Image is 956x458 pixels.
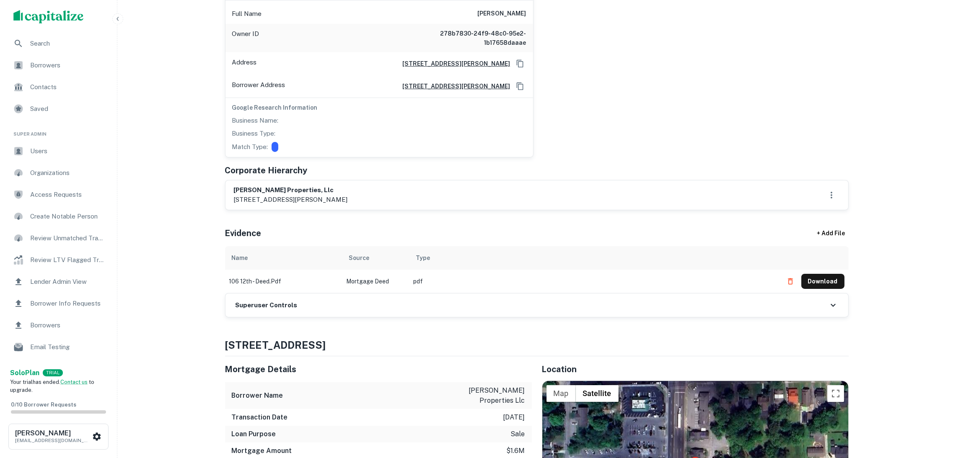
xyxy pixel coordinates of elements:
h5: Evidence [225,227,262,239]
h6: Loan Purpose [232,429,276,439]
button: Toggle fullscreen view [827,385,844,402]
a: Users [7,141,110,161]
h6: Transaction Date [232,412,288,422]
a: Email Analytics [7,359,110,379]
td: Mortgage Deed [342,270,409,293]
p: Address [232,57,257,70]
a: Borrowers [7,55,110,75]
p: [DATE] [503,412,525,422]
p: Business Name: [232,116,279,126]
h6: Borrower Name [232,391,283,401]
div: Name [232,253,248,263]
a: Create Notable Person [7,206,110,226]
td: 106 12th - deed.pdf [225,270,342,293]
button: Delete file [783,275,798,288]
a: Borrower Info Requests [7,293,110,314]
span: Lender Admin View [30,277,105,287]
div: scrollable content [225,246,849,293]
p: $1.6m [507,446,525,456]
h6: [PERSON_NAME] [15,430,91,437]
span: Review LTV Flagged Transactions [30,255,105,265]
span: Organizations [30,168,105,178]
a: Email Testing [7,337,110,357]
a: Organizations [7,163,110,183]
div: TRIAL [43,369,63,376]
span: Your trial has ended. to upgrade. [10,379,94,394]
span: Create Notable Person [30,211,105,221]
div: Type [416,253,430,263]
a: Contacts [7,77,110,97]
button: Download [801,274,845,289]
p: sale [511,429,525,439]
p: Business Type: [232,129,276,139]
li: Super Admin [7,121,110,141]
a: Contact us [60,379,88,385]
th: Type [409,246,779,270]
span: Borrower Info Requests [30,298,105,309]
h5: Mortgage Details [225,363,532,376]
h5: Location [542,363,849,376]
p: Full Name [232,9,262,19]
th: Name [225,246,342,270]
p: [STREET_ADDRESS][PERSON_NAME] [234,195,348,205]
div: + Add File [802,226,860,241]
p: Owner ID [232,29,259,47]
strong: Solo Plan [10,369,39,377]
h6: Superuser Controls [236,301,298,310]
span: Access Requests [30,190,105,200]
td: pdf [409,270,779,293]
a: Search [7,33,110,54]
a: Lender Admin View [7,272,110,292]
a: Borrowers [7,315,110,335]
a: [STREET_ADDRESS][PERSON_NAME] [396,82,510,91]
span: Email Testing [30,342,105,352]
span: 0 / 10 Borrower Requests [11,401,76,408]
h6: Mortgage Amount [232,446,292,456]
a: [STREET_ADDRESS][PERSON_NAME] [396,59,510,68]
span: Review Unmatched Transactions [30,233,105,243]
h6: [PERSON_NAME] [478,9,526,19]
span: Contacts [30,82,105,92]
span: Search [30,39,105,49]
button: Show street map [547,385,576,402]
th: Source [342,246,409,270]
p: Match Type: [232,142,268,152]
p: [PERSON_NAME] properties llc [450,386,525,406]
span: Users [30,146,105,156]
a: Saved [7,99,110,119]
h6: Google Research Information [232,103,526,112]
span: Borrowers [30,60,105,70]
a: SoloPlan [10,368,39,378]
button: Show satellite imagery [576,385,619,402]
button: Copy Address [514,57,526,70]
h6: 278b7830-24f9-48c0-95e2-1b17658daaae [426,29,526,47]
a: Review LTV Flagged Transactions [7,250,110,270]
h6: [PERSON_NAME] properties, llc [234,185,348,195]
p: Borrower Address [232,80,285,93]
button: [PERSON_NAME][EMAIL_ADDRESS][DOMAIN_NAME] [8,424,109,450]
a: Review Unmatched Transactions [7,228,110,248]
span: Saved [30,104,105,114]
h5: Corporate Hierarchy [225,164,308,177]
div: Access Requests [7,185,110,205]
iframe: Chat Widget [914,391,956,431]
div: Source [349,253,370,263]
img: capitalize-logo.png [13,10,84,23]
